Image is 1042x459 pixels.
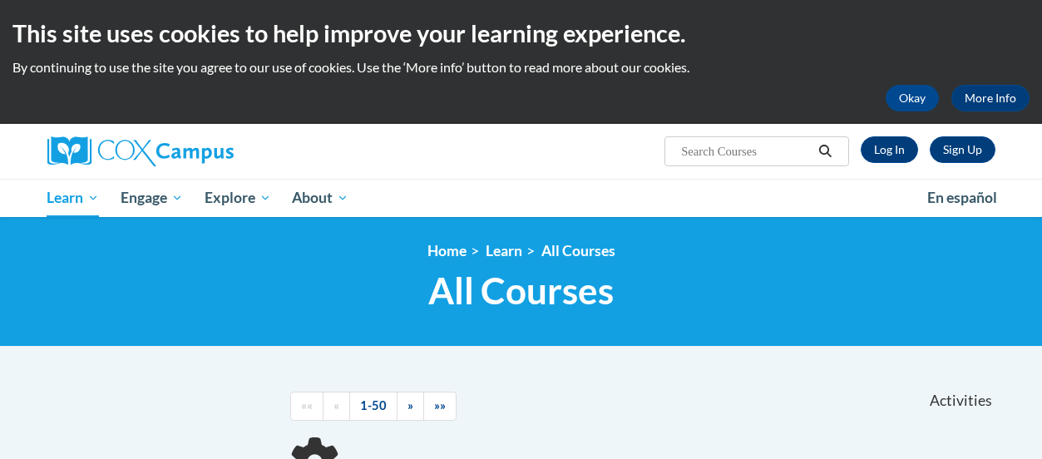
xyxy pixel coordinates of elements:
button: Okay [886,85,939,111]
a: En español [916,180,1008,215]
a: Learn [486,242,522,259]
a: Next [397,392,424,421]
h2: This site uses cookies to help improve your learning experience. [12,17,1030,50]
a: All Courses [541,242,615,259]
span: Learn [47,188,99,208]
span: Activities [930,392,992,410]
div: Main menu [35,179,1008,217]
a: Register [930,136,995,163]
span: Engage [121,188,183,208]
img: Cox Campus [47,136,234,166]
span: About [292,188,348,208]
span: »» [434,398,446,412]
a: Cox Campus [47,136,347,166]
a: Previous [323,392,350,421]
span: «« [301,398,313,412]
button: Search [812,141,837,161]
span: « [333,398,339,412]
a: 1-50 [349,392,398,421]
a: Begining [290,392,323,421]
p: By continuing to use the site you agree to our use of cookies. Use the ‘More info’ button to read... [12,58,1030,76]
a: Log In [861,136,918,163]
span: Explore [205,188,271,208]
a: Explore [194,179,282,217]
a: Home [427,242,467,259]
a: Engage [110,179,194,217]
span: » [407,398,413,412]
a: End [423,392,457,421]
input: Search Courses [679,141,812,161]
span: All Courses [428,269,614,313]
span: En español [927,189,997,206]
a: About [281,179,359,217]
a: More Info [951,85,1030,111]
a: Learn [37,179,111,217]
